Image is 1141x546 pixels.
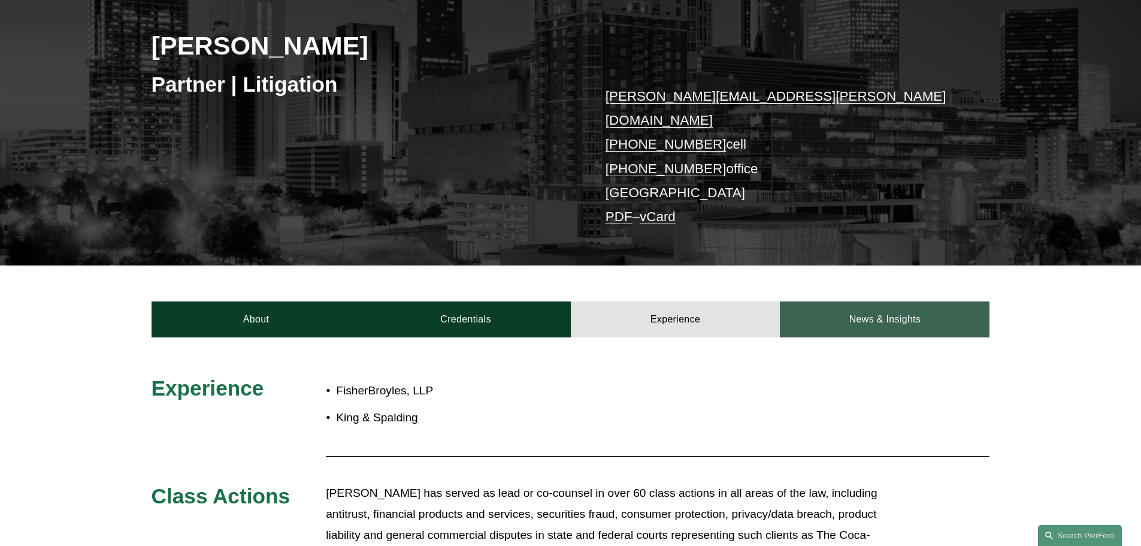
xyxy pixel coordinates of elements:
span: Class Actions [152,484,290,508]
a: [PHONE_NUMBER] [606,137,727,152]
a: [PHONE_NUMBER] [606,161,727,176]
a: About [152,301,361,337]
a: PDF [606,209,632,224]
span: Experience [152,376,264,400]
a: Credentials [361,301,571,337]
p: FisherBroyles, LLP [336,381,885,402]
h3: Partner | Litigation [152,71,571,98]
a: [PERSON_NAME][EMAIL_ADDRESS][PERSON_NAME][DOMAIN_NAME] [606,89,946,128]
a: Experience [571,301,780,337]
p: King & Spalding [336,408,885,429]
a: vCard [640,209,676,224]
p: cell office [GEOGRAPHIC_DATA] – [606,85,955,230]
a: News & Insights [780,301,989,337]
h2: [PERSON_NAME] [152,30,571,61]
a: Search this site [1038,525,1122,546]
